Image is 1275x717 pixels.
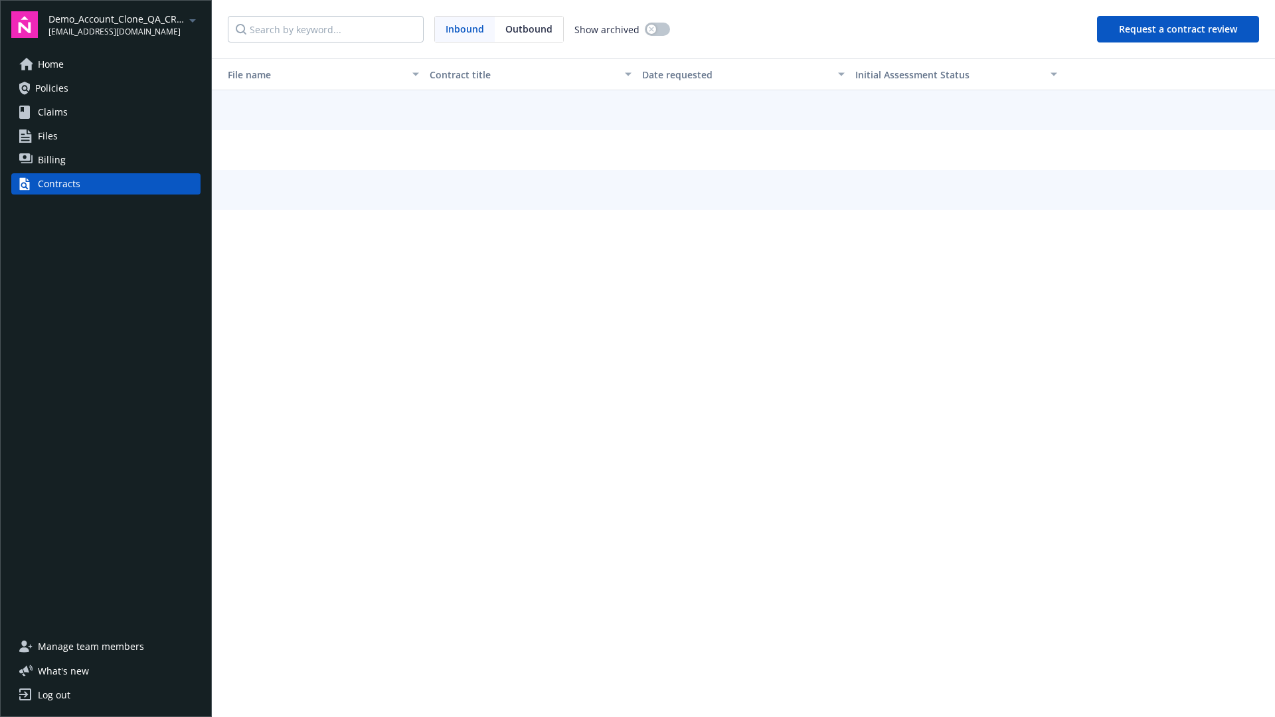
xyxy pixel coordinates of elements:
span: Demo_Account_Clone_QA_CR_Tests_Demo [48,12,185,26]
span: Claims [38,102,68,123]
a: Billing [11,149,201,171]
span: Inbound [446,22,484,36]
button: Request a contract review [1097,16,1259,42]
a: Contracts [11,173,201,195]
span: Show archived [574,23,639,37]
span: Outbound [495,17,563,42]
span: Inbound [435,17,495,42]
button: Contract title [424,58,637,90]
button: Date requested [637,58,849,90]
a: Manage team members [11,636,201,657]
a: Policies [11,78,201,99]
span: What ' s new [38,664,89,678]
img: navigator-logo.svg [11,11,38,38]
span: Policies [35,78,68,99]
button: Demo_Account_Clone_QA_CR_Tests_Demo[EMAIL_ADDRESS][DOMAIN_NAME]arrowDropDown [48,11,201,38]
span: Files [38,125,58,147]
a: Files [11,125,201,147]
div: Date requested [642,68,829,82]
a: Claims [11,102,201,123]
span: [EMAIL_ADDRESS][DOMAIN_NAME] [48,26,185,38]
div: Contract title [430,68,617,82]
div: File name [217,68,404,82]
span: Manage team members [38,636,144,657]
span: Home [38,54,64,75]
div: Toggle SortBy [217,68,404,82]
button: What's new [11,664,110,678]
div: Log out [38,684,70,706]
a: Home [11,54,201,75]
span: Outbound [505,22,552,36]
a: arrowDropDown [185,12,201,28]
span: Initial Assessment Status [855,68,970,81]
div: Toggle SortBy [855,68,1043,82]
span: Billing [38,149,66,171]
div: Contracts [38,173,80,195]
input: Search by keyword... [228,16,424,42]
